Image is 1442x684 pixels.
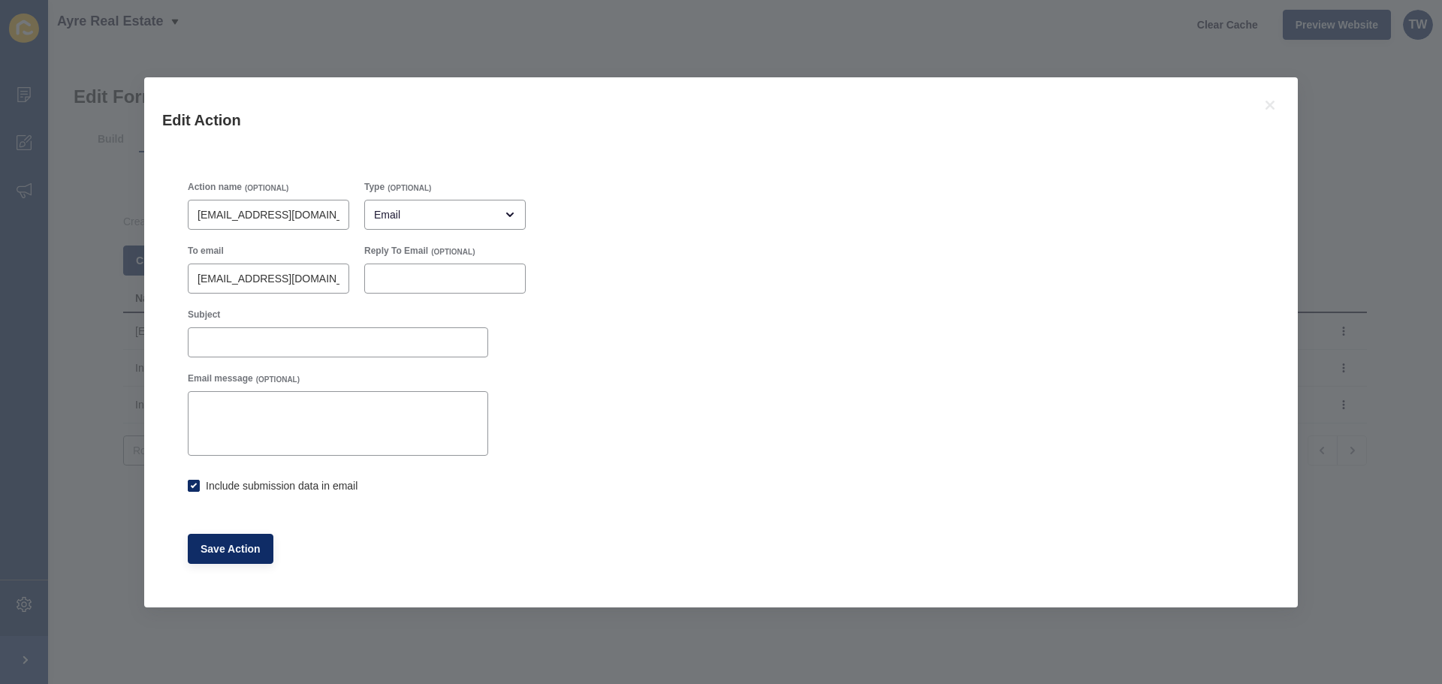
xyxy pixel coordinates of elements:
[188,245,224,257] label: To email
[245,183,288,194] span: (OPTIONAL)
[188,534,273,564] button: Save Action
[188,309,220,321] label: Subject
[206,478,357,493] label: Include submission data in email
[431,247,475,258] span: (OPTIONAL)
[364,200,526,230] div: open menu
[364,181,385,193] label: Type
[162,110,1242,130] h1: Edit Action
[388,183,431,194] span: (OPTIONAL)
[188,372,253,384] label: Email message
[256,375,300,385] span: (OPTIONAL)
[364,245,428,257] label: Reply To Email
[201,541,261,556] span: Save Action
[188,181,242,193] label: Action name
